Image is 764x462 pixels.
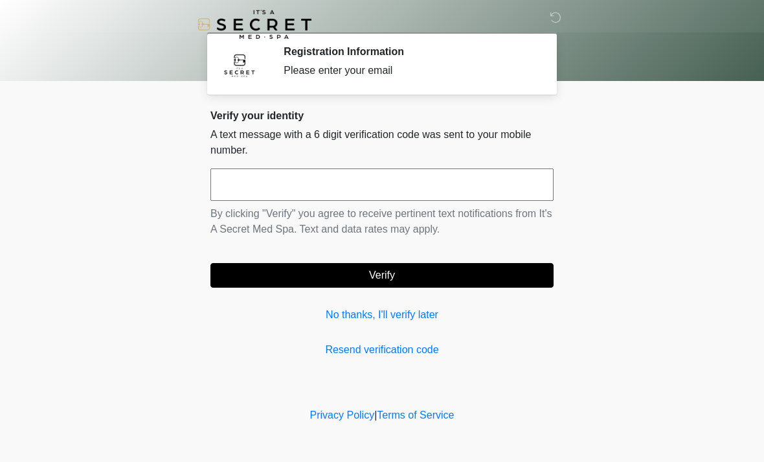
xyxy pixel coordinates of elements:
[210,342,554,358] a: Resend verification code
[210,110,554,122] h2: Verify your identity
[377,410,454,421] a: Terms of Service
[310,410,375,421] a: Privacy Policy
[374,410,377,421] a: |
[210,127,554,158] p: A text message with a 6 digit verification code was sent to your mobile number.
[284,63,534,78] div: Please enter your email
[210,307,554,323] a: No thanks, I'll verify later
[197,10,311,39] img: It's A Secret Med Spa Logo
[210,206,554,237] p: By clicking "Verify" you agree to receive pertinent text notifications from It's A Secret Med Spa...
[220,45,259,84] img: Agent Avatar
[210,263,554,288] button: Verify
[284,45,534,58] h2: Registration Information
